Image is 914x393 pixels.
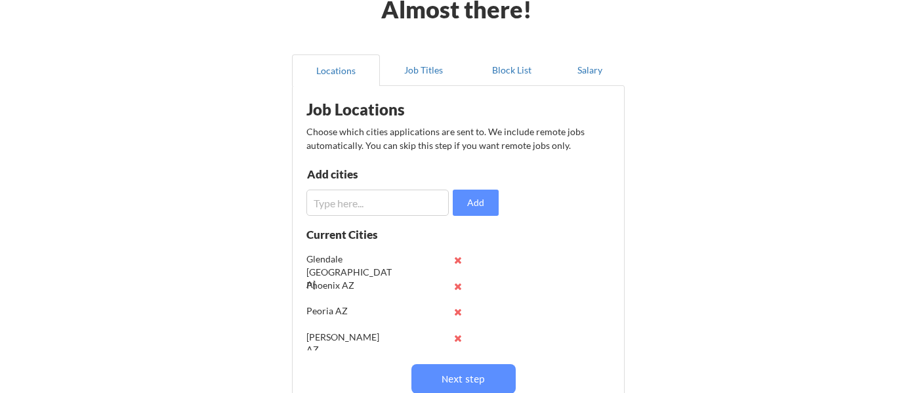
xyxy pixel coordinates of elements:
[307,169,443,180] div: Add cities
[468,54,556,86] button: Block List
[453,190,499,216] button: Add
[306,190,449,216] input: Type here...
[306,304,392,318] div: Peoria AZ
[380,54,468,86] button: Job Titles
[306,253,392,291] div: Glendale [GEOGRAPHIC_DATA]
[556,54,625,86] button: Salary
[306,229,406,240] div: Current Cities
[306,102,472,117] div: Job Locations
[306,125,608,152] div: Choose which cities applications are sent to. We include remote jobs automatically. You can skip ...
[306,331,392,356] div: [PERSON_NAME] AZ
[292,54,380,86] button: Locations
[306,279,392,292] div: Phoenix AZ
